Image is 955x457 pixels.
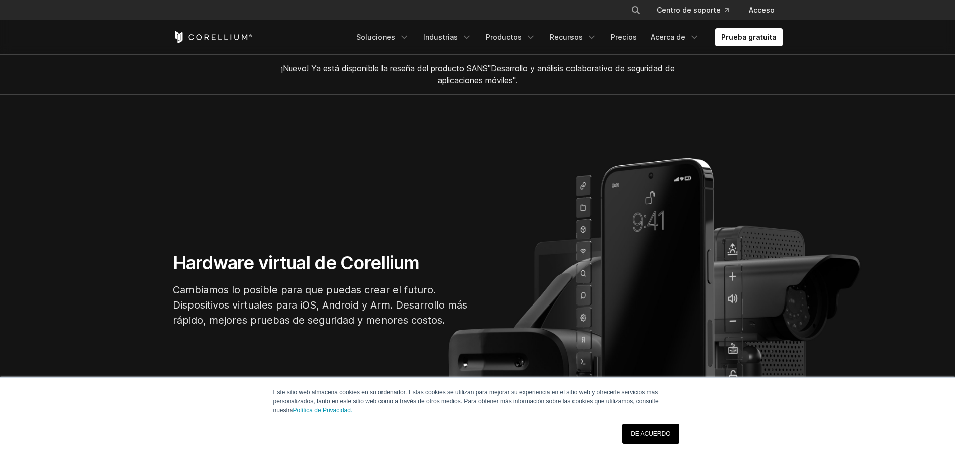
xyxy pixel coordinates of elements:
[423,33,458,41] font: Industrias
[293,407,353,414] a: Política de Privacidad.
[631,430,670,437] font: DE ACUERDO
[173,284,467,326] font: Cambiamos lo posible para que puedas crear el futuro. Dispositivos virtuales para iOS, Android y ...
[173,252,420,274] font: Hardware virtual de Corellium
[627,1,645,19] button: Buscar
[619,1,783,19] div: Menú de navegación
[356,33,395,41] font: Soluciones
[273,389,659,414] font: Este sitio web almacena cookies en su ordenador. Estas cookies se utilizan para mejorar su experi...
[173,31,253,43] a: Inicio de Corellium
[721,33,777,41] font: Prueba gratuita
[550,33,583,41] font: Recursos
[516,75,518,85] font: .
[486,33,522,41] font: Productos
[438,63,675,85] a: "Desarrollo y análisis colaborativo de seguridad de aplicaciones móviles"
[611,33,637,41] font: Precios
[281,63,488,73] font: ¡Nuevo! Ya está disponible la reseña del producto SANS
[622,424,679,444] a: DE ACUERDO
[749,6,775,14] font: Acceso
[350,28,783,46] div: Menú de navegación
[657,6,721,14] font: Centro de soporte
[651,33,685,41] font: Acerca de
